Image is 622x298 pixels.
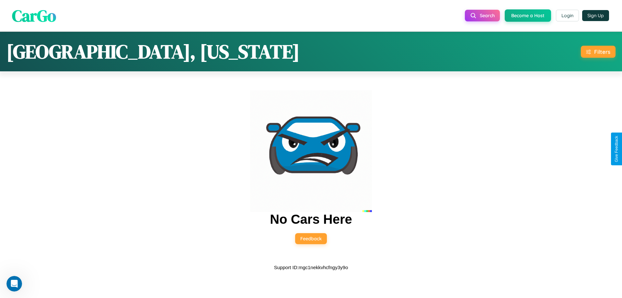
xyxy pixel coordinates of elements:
button: Become a Host [505,9,551,22]
div: Give Feedback [614,136,619,162]
button: Filters [581,46,616,58]
iframe: Intercom live chat [6,276,22,292]
span: Search [480,13,495,18]
button: Feedback [295,233,327,244]
h2: No Cars Here [270,212,352,227]
button: Sign Up [582,10,609,21]
h1: [GEOGRAPHIC_DATA], [US_STATE] [6,38,300,65]
p: Support ID: mgc1nekkvhcfngy3y9o [274,263,348,272]
button: Login [556,10,579,21]
button: Search [465,10,500,21]
span: CarGo [12,4,56,27]
div: Filters [594,48,610,55]
img: car [250,90,372,212]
